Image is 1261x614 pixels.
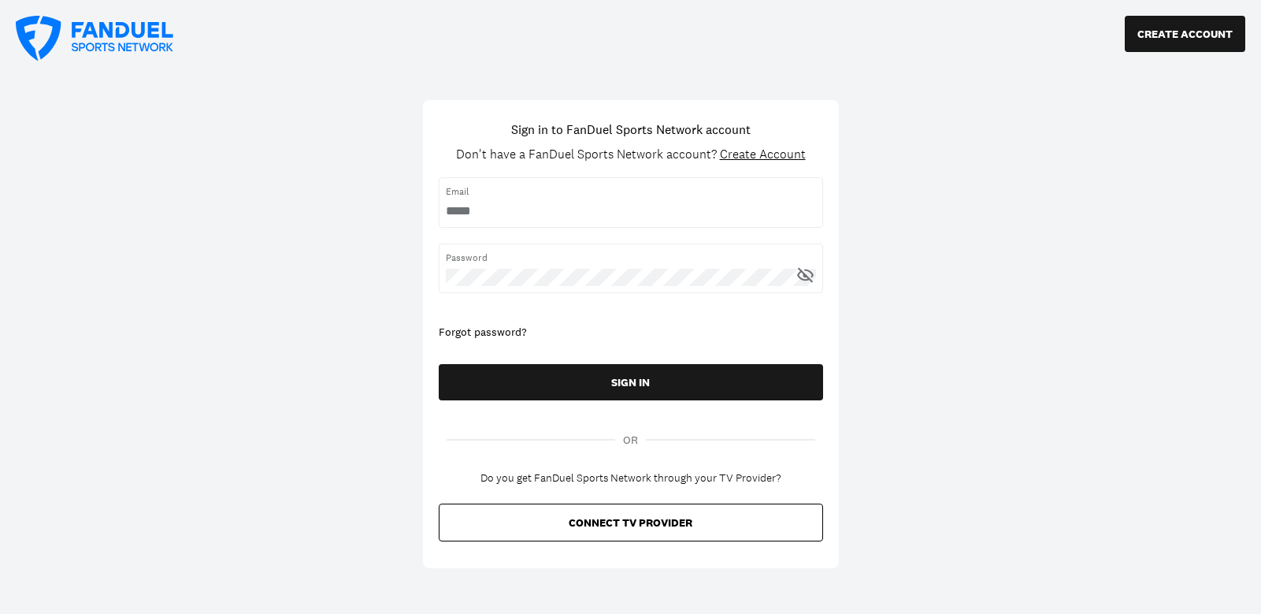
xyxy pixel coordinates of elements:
span: OR [623,432,638,448]
h1: Sign in to FanDuel Sports Network account [511,120,751,139]
div: Do you get FanDuel Sports Network through your TV Provider? [480,472,781,486]
span: Create Account [720,146,806,162]
button: SIGN IN [439,364,823,400]
span: Email [446,184,816,199]
div: Forgot password? [439,325,823,340]
button: CREATE ACCOUNT [1125,16,1245,52]
span: Password [446,251,816,265]
button: CONNECT TV PROVIDER [439,504,823,541]
div: Don't have a FanDuel Sports Network account? [456,147,806,162]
